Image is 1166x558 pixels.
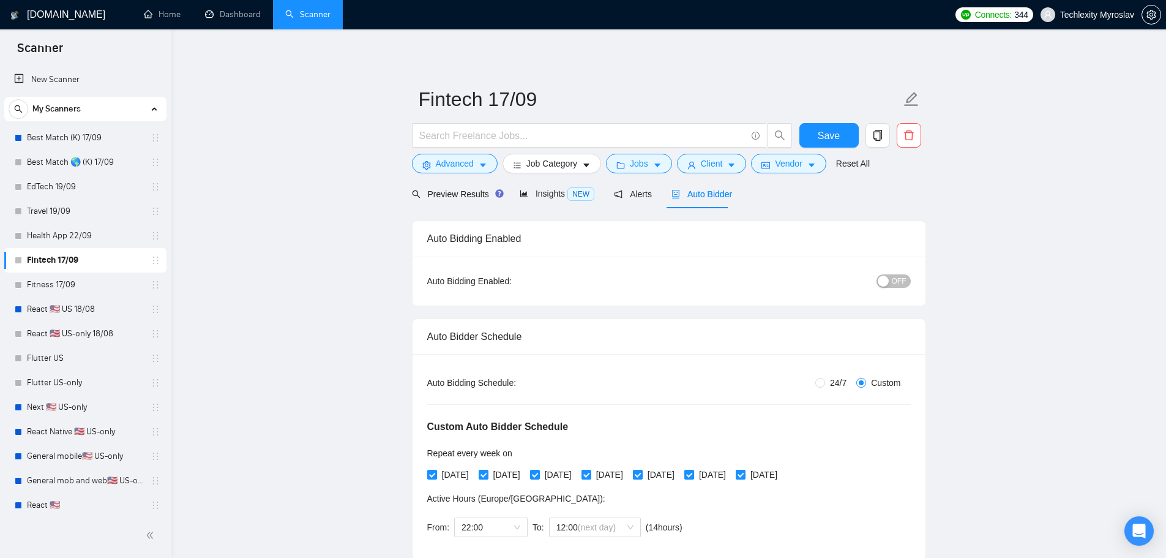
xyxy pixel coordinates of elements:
a: React 🇺🇸 [27,493,143,518]
span: holder [151,378,160,388]
span: OFF [892,274,906,288]
span: holder [151,280,160,290]
span: holder [151,157,160,167]
span: My Scanners [32,97,81,121]
span: delete [897,130,921,141]
button: idcardVendorcaret-down [751,154,826,173]
button: setting [1142,5,1161,25]
button: folderJobscaret-down [606,154,672,173]
span: caret-down [727,160,736,170]
span: holder [151,402,160,412]
a: Fitness 17/09 [27,273,143,297]
a: Travel 19/09 [27,199,143,224]
a: searchScanner [285,9,331,20]
span: [DATE] [591,468,628,481]
a: General mobile🇺🇸 US-only [27,444,143,469]
button: settingAdvancedcaret-down [412,154,498,173]
input: Search Freelance Jobs... [419,128,746,143]
button: copy [865,123,890,148]
span: Repeat every week on [427,448,512,458]
span: Scanner [7,39,73,65]
a: Health App 22/09 [27,224,143,248]
span: [DATE] [694,468,731,481]
span: holder [151,427,160,437]
span: holder [151,353,160,363]
div: Auto Bidding Enabled: [427,274,588,288]
span: Jobs [630,157,648,170]
a: Flutter US [27,346,143,371]
span: setting [1142,10,1160,20]
span: Alerts [614,189,652,199]
a: New Scanner [14,67,157,92]
button: userClientcaret-down [677,154,747,173]
span: info-circle [752,132,760,140]
span: [DATE] [437,468,474,481]
span: Active Hours ( Europe/[GEOGRAPHIC_DATA] ): [427,494,605,503]
span: 12:00 [556,518,633,537]
div: Auto Bidder Schedule [427,319,911,354]
a: setting [1142,10,1161,20]
span: Vendor [775,157,802,170]
button: search [768,123,792,148]
button: delete [897,123,921,148]
span: From: [427,522,450,532]
span: holder [151,255,160,265]
a: Flutter US-only [27,371,143,395]
span: [DATE] [488,468,525,481]
span: Advanced [436,157,474,170]
span: copy [866,130,889,141]
span: [DATE] [643,468,679,481]
a: React Native 🇺🇸 US-only [27,420,143,444]
span: Insights [520,189,594,198]
span: area-chart [520,189,528,198]
a: General mob and web🇺🇸 US-only - to be done [27,469,143,493]
div: Open Intercom Messenger [1124,516,1154,546]
div: Auto Bidding Enabled [427,221,911,256]
div: Auto Bidding Schedule: [427,376,588,390]
button: search [9,99,28,119]
span: search [9,105,28,113]
span: holder [151,304,160,314]
span: holder [151,206,160,216]
a: React 🇺🇸 US-only 18/08 [27,322,143,346]
span: [DATE] [540,468,577,481]
span: (next day) [578,522,616,532]
button: Save [799,123,859,148]
span: 24/7 [825,376,851,390]
a: dashboardDashboard [205,9,261,20]
span: search [412,190,420,198]
span: Client [701,157,723,170]
span: holder [151,133,160,143]
span: double-left [146,529,158,541]
span: user [1044,10,1052,19]
span: holder [151,231,160,241]
span: To: [533,522,544,532]
span: notification [614,190,622,198]
span: holder [151,182,160,192]
a: Best Match (K) 17/09 [27,126,143,150]
div: Tooltip anchor [494,188,505,199]
span: edit [903,91,919,107]
span: NEW [567,187,594,201]
a: homeHome [144,9,181,20]
span: [DATE] [746,468,782,481]
span: caret-down [807,160,816,170]
a: Reset All [836,157,870,170]
a: EdTech 19/09 [27,175,143,199]
span: setting [422,160,431,170]
li: New Scanner [4,67,166,92]
span: Custom [866,376,905,390]
img: logo [10,6,19,25]
h5: Custom Auto Bidder Schedule [427,420,569,434]
a: Best Match 🌎 (K) 17/09 [27,150,143,175]
span: idcard [761,160,770,170]
span: robot [671,190,680,198]
span: caret-down [582,160,591,170]
span: caret-down [479,160,487,170]
button: barsJob Categorycaret-down [503,154,601,173]
span: Connects: [975,8,1012,21]
span: Job Category [526,157,577,170]
span: 344 [1014,8,1028,21]
span: folder [616,160,625,170]
span: bars [513,160,521,170]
